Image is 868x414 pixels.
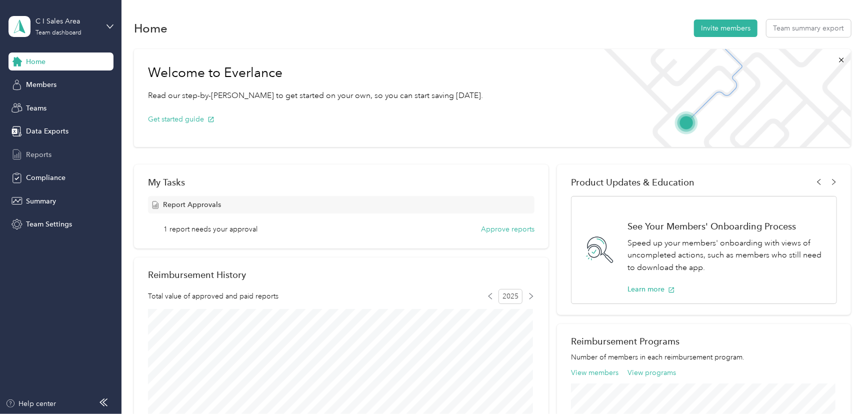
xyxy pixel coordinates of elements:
[148,177,534,187] div: My Tasks
[26,103,46,113] span: Teams
[134,23,167,33] h1: Home
[35,16,98,26] div: C I Sales Area
[26,79,56,90] span: Members
[571,352,836,362] p: Number of members in each reimbursement program.
[26,149,51,160] span: Reports
[627,367,676,378] button: View programs
[766,19,851,37] button: Team summary export
[148,114,214,124] button: Get started guide
[26,196,56,206] span: Summary
[571,336,836,346] h2: Reimbursement Programs
[148,89,483,102] p: Read our step-by-[PERSON_NAME] to get started on your own, so you can start saving [DATE].
[35,30,81,36] div: Team dashboard
[148,269,246,280] h2: Reimbursement History
[571,177,694,187] span: Product Updates & Education
[148,291,278,301] span: Total value of approved and paid reports
[594,49,850,147] img: Welcome to everlance
[627,284,675,294] button: Learn more
[26,172,65,183] span: Compliance
[694,19,757,37] button: Invite members
[26,219,72,229] span: Team Settings
[163,199,221,210] span: Report Approvals
[812,358,868,414] iframe: Everlance-gr Chat Button Frame
[148,65,483,81] h1: Welcome to Everlance
[26,56,45,67] span: Home
[163,224,257,234] span: 1 report needs your approval
[498,289,522,304] span: 2025
[5,398,56,409] button: Help center
[26,126,68,136] span: Data Exports
[481,224,534,234] button: Approve reports
[627,237,825,274] p: Speed up your members' onboarding with views of uncompleted actions, such as members who still ne...
[571,367,618,378] button: View members
[627,221,825,231] h1: See Your Members' Onboarding Process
